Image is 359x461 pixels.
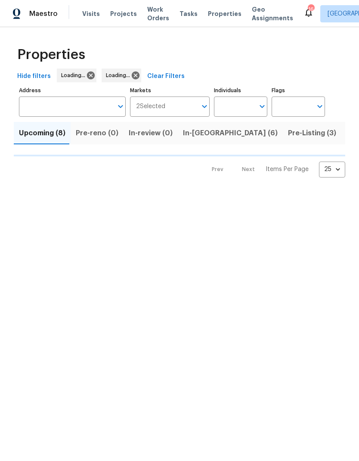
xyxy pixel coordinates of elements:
span: Maestro [29,9,58,18]
span: Clear Filters [147,71,185,82]
button: Hide filters [14,69,54,84]
span: Work Orders [147,5,169,22]
span: Properties [17,50,85,59]
p: Items Per Page [266,165,309,174]
span: 2 Selected [136,103,165,110]
button: Open [314,100,326,112]
span: In-[GEOGRAPHIC_DATA] (6) [183,127,278,139]
label: Markets [130,88,210,93]
span: Loading... [61,71,89,80]
nav: Pagination Navigation [204,162,345,178]
span: Loading... [106,71,133,80]
label: Flags [272,88,325,93]
span: Projects [110,9,137,18]
span: Upcoming (8) [19,127,65,139]
span: Tasks [179,11,198,17]
div: Loading... [102,69,141,82]
div: Loading... [57,69,96,82]
button: Open [256,100,268,112]
button: Clear Filters [144,69,188,84]
label: Address [19,88,126,93]
button: Open [115,100,127,112]
span: Geo Assignments [252,5,293,22]
span: Pre-Listing (3) [288,127,336,139]
span: In-review (0) [129,127,173,139]
span: Pre-reno (0) [76,127,118,139]
button: Open [198,100,210,112]
label: Individuals [214,88,267,93]
span: Properties [208,9,241,18]
div: 25 [319,158,345,181]
span: Visits [82,9,100,18]
span: Hide filters [17,71,51,82]
div: 16 [308,5,314,14]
